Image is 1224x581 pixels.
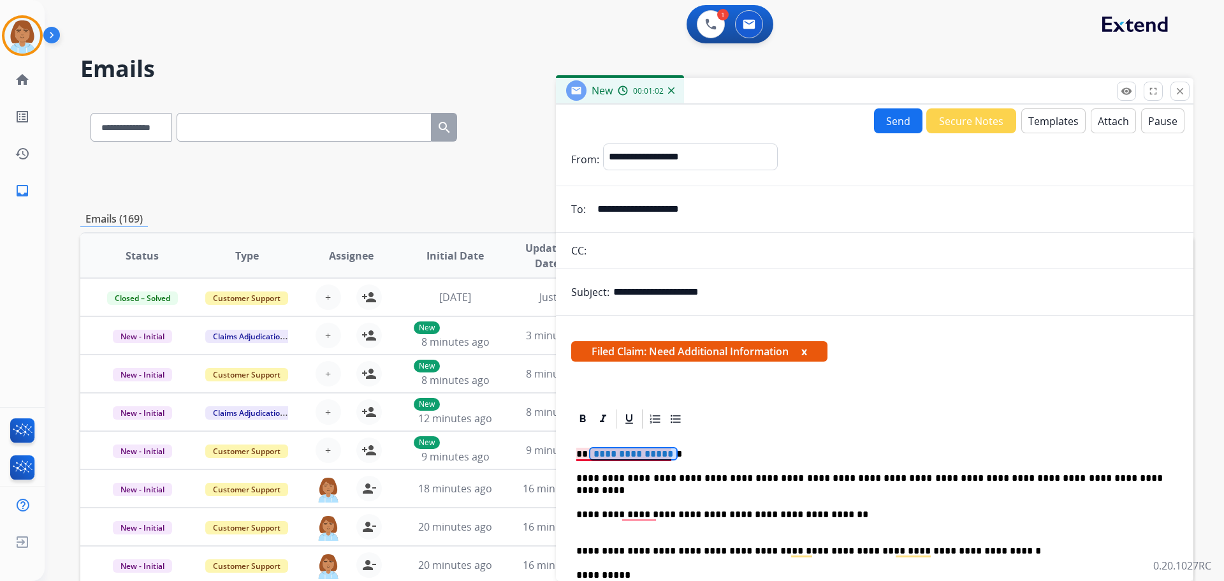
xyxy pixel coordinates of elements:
[523,520,597,534] span: 16 minutes ago
[1141,108,1184,133] button: Pause
[316,514,341,541] img: agent-avatar
[1091,108,1136,133] button: Attach
[1121,85,1132,97] mat-icon: remove_red_eye
[1153,558,1211,573] p: 0.20.1027RC
[205,291,288,305] span: Customer Support
[421,335,490,349] span: 8 minutes ago
[633,86,664,96] span: 00:01:02
[325,366,331,381] span: +
[205,368,288,381] span: Customer Support
[329,248,374,263] span: Assignee
[325,404,331,420] span: +
[205,445,288,458] span: Customer Support
[620,409,639,429] div: Underline
[874,108,922,133] button: Send
[594,409,613,429] div: Italic
[113,521,172,534] span: New - Initial
[361,481,377,496] mat-icon: person_remove
[316,476,341,503] img: agent-avatar
[361,366,377,381] mat-icon: person_add
[437,120,452,135] mat-icon: search
[414,360,440,372] p: New
[316,552,341,579] img: agent-avatar
[113,483,172,496] span: New - Initial
[361,328,377,343] mat-icon: person_add
[1021,108,1086,133] button: Templates
[113,368,172,381] span: New - Initial
[418,411,492,425] span: 12 minutes ago
[205,559,288,573] span: Customer Support
[571,284,609,300] p: Subject:
[414,398,440,411] p: New
[15,183,30,198] mat-icon: inbox
[1174,85,1186,97] mat-icon: close
[113,445,172,458] span: New - Initial
[361,290,377,305] mat-icon: person_add
[518,240,576,271] span: Updated Date
[80,211,148,227] p: Emails (169)
[414,321,440,334] p: New
[316,399,341,425] button: +
[418,558,492,572] span: 20 minutes ago
[205,521,288,534] span: Customer Support
[526,405,594,419] span: 8 minutes ago
[4,18,40,54] img: avatar
[205,406,293,420] span: Claims Adjudication
[666,409,685,429] div: Bullet List
[426,248,484,263] span: Initial Date
[15,146,30,161] mat-icon: history
[325,443,331,458] span: +
[571,202,586,217] p: To:
[571,243,586,258] p: CC:
[801,344,807,359] button: x
[421,373,490,387] span: 8 minutes ago
[205,483,288,496] span: Customer Support
[15,109,30,124] mat-icon: list_alt
[325,328,331,343] span: +
[414,436,440,449] p: New
[325,290,331,305] span: +
[316,438,341,463] button: +
[571,341,827,362] span: Filed Claim: Need Additional Information
[926,108,1016,133] button: Secure Notes
[235,248,259,263] span: Type
[646,409,665,429] div: Ordered List
[361,557,377,573] mat-icon: person_remove
[113,559,172,573] span: New - Initial
[361,519,377,534] mat-icon: person_remove
[523,558,597,572] span: 16 minutes ago
[717,9,729,20] div: 1
[573,409,592,429] div: Bold
[126,248,159,263] span: Status
[80,56,1193,82] h2: Emails
[526,443,594,457] span: 9 minutes ago
[361,404,377,420] mat-icon: person_add
[361,443,377,458] mat-icon: person_add
[439,290,471,304] span: [DATE]
[592,84,613,98] span: New
[15,72,30,87] mat-icon: home
[316,284,341,310] button: +
[571,152,599,167] p: From:
[421,450,490,464] span: 9 minutes ago
[526,367,594,381] span: 8 minutes ago
[418,520,492,534] span: 20 minutes ago
[316,323,341,348] button: +
[418,482,492,496] span: 18 minutes ago
[539,290,580,304] span: Just now
[526,328,594,342] span: 3 minutes ago
[113,406,172,420] span: New - Initial
[205,330,293,343] span: Claims Adjudication
[107,291,178,305] span: Closed – Solved
[113,330,172,343] span: New - Initial
[316,361,341,386] button: +
[523,482,597,496] span: 16 minutes ago
[1147,85,1159,97] mat-icon: fullscreen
